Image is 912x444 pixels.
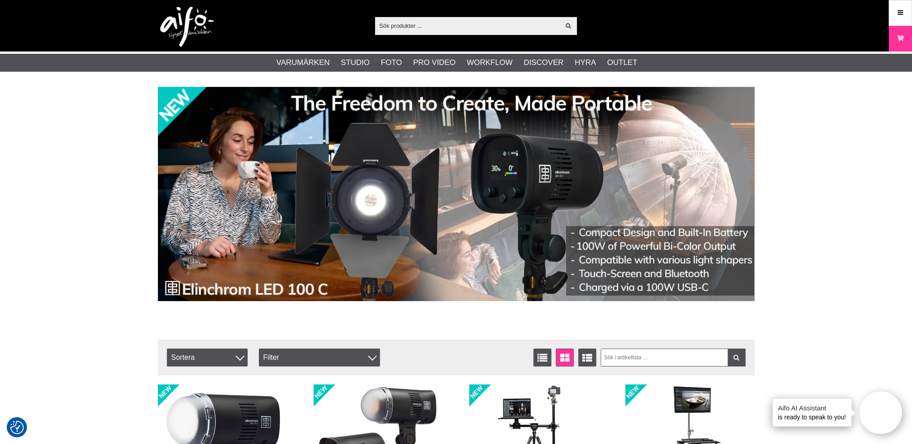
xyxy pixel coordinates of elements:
input: Sök i artikellista ... [601,349,746,366]
a: Discover [524,57,563,69]
a: Outlet [607,57,637,69]
input: Sök produkter ... [375,19,560,32]
button: Samtyckesinställningar [10,419,24,435]
a: Pro Video [413,57,455,69]
span: Sortera [167,349,248,366]
a: Varumärken [276,57,330,69]
img: logo.png [160,7,214,47]
a: Hyra [575,57,596,69]
a: Foto [381,57,402,69]
a: Fönstervisning [556,349,574,366]
h4: Aifo AI Assistant [778,403,846,413]
a: Studio [341,57,370,69]
div: Filter [259,349,380,366]
div: is ready to speak to you! [772,399,851,427]
img: Revisit consent button [10,421,24,434]
img: Annons:002 banner-elin-led100c11390x.jpg [158,87,755,301]
a: Workflow [467,57,512,69]
a: Utökad listvisning [578,349,596,366]
a: Listvisning [533,349,551,366]
a: Filtrera [728,349,746,366]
